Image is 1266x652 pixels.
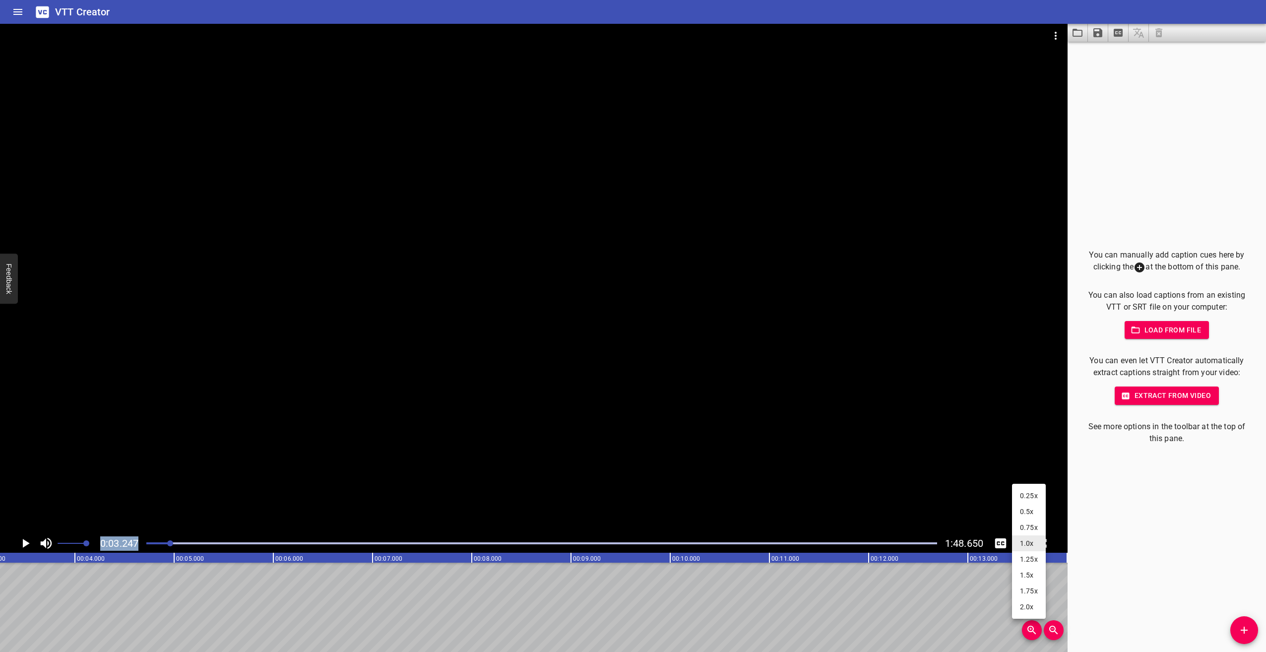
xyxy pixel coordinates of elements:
[1012,583,1046,599] li: 1.75x
[1012,535,1046,551] li: 1.0x
[1012,488,1046,504] li: 0.25x
[1012,551,1046,567] li: 1.25x
[1012,520,1046,535] li: 0.75x
[1012,567,1046,583] li: 1.5x
[1012,599,1046,615] li: 2.0x
[1012,504,1046,520] li: 0.5x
